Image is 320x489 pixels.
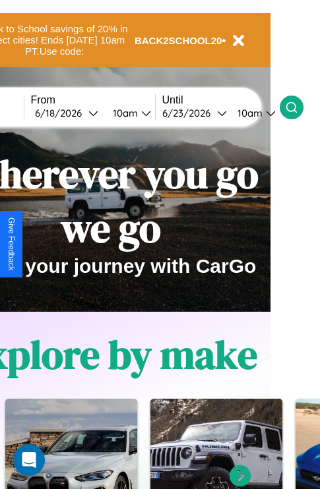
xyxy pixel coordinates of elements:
div: 10am [231,107,266,119]
button: 6/18/2026 [31,106,102,120]
button: 10am [227,106,280,120]
div: Open Intercom Messenger [13,444,45,476]
div: 10am [106,107,141,119]
div: Give Feedback [7,217,16,271]
label: From [31,94,155,106]
div: 6 / 18 / 2026 [35,107,88,119]
button: 10am [102,106,155,120]
div: 6 / 23 / 2026 [162,107,217,119]
b: BACK2SCHOOL20 [135,35,222,46]
label: Until [162,94,280,106]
